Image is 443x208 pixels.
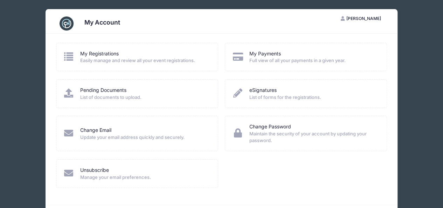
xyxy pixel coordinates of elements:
a: eSignatures [249,87,276,94]
h3: My Account [84,19,120,26]
span: Manage your email preferences. [80,174,209,181]
a: My Payments [249,50,281,58]
a: Unsubscribe [80,167,109,174]
button: [PERSON_NAME] [335,13,387,25]
span: List of documents to upload. [80,94,209,101]
a: Change Password [249,123,291,130]
span: Update your email address quickly and securely. [80,134,209,141]
a: My Registrations [80,50,119,58]
a: Pending Documents [80,87,126,94]
span: [PERSON_NAME] [346,16,381,21]
span: List of forms for the registrations. [249,94,378,101]
span: Easily manage and review all your event registrations. [80,57,209,64]
span: Full view of all your payments in a given year. [249,57,378,64]
a: Change Email [80,127,111,134]
img: CampNetwork [60,16,74,31]
span: Maintain the security of your account by updating your password. [249,130,378,144]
